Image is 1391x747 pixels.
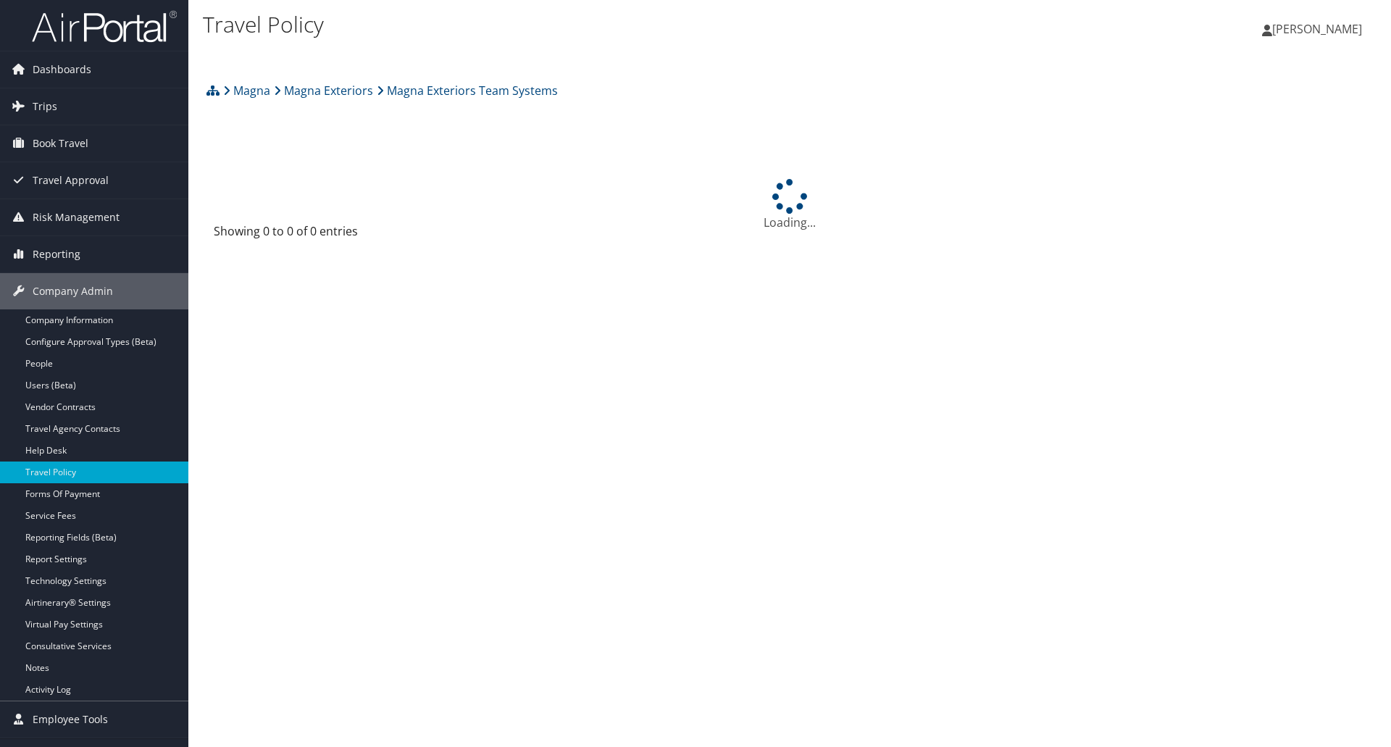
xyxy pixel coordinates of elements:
[33,273,113,309] span: Company Admin
[33,162,109,199] span: Travel Approval
[1272,21,1362,37] span: [PERSON_NAME]
[274,76,373,105] a: Magna Exteriors
[223,76,270,105] a: Magna
[33,701,108,738] span: Employee Tools
[377,76,558,105] a: Magna Exteriors Team Systems
[1262,7,1377,51] a: [PERSON_NAME]
[214,222,485,247] div: Showing 0 to 0 of 0 entries
[33,125,88,162] span: Book Travel
[203,179,1377,231] div: Loading...
[33,199,120,235] span: Risk Management
[33,88,57,125] span: Trips
[33,51,91,88] span: Dashboards
[203,9,985,40] h1: Travel Policy
[33,236,80,272] span: Reporting
[32,9,177,43] img: airportal-logo.png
